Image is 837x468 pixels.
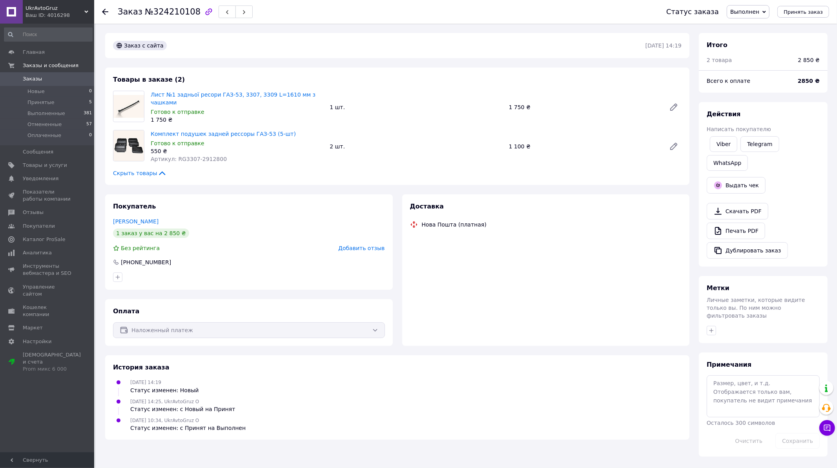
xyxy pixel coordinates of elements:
button: Выдать чек [707,177,766,194]
span: Сообщения [23,148,53,155]
span: 5 [89,99,92,106]
span: Показатели работы компании [23,188,73,203]
span: UkrAvtoGruz [26,5,84,12]
span: Метки [707,284,729,292]
span: Выполненные [27,110,65,117]
span: [DATE] 14:25, UkrAvtoGruz O [130,399,199,404]
span: Товары и услуги [23,162,67,169]
a: Печать PDF [707,223,765,239]
span: Каталог ProSale [23,236,65,243]
span: Управление сайтом [23,283,73,298]
div: Статус заказа [666,8,719,16]
button: Чат с покупателем [819,420,835,436]
span: Добавить отзыв [338,245,385,251]
span: Готово к отправке [151,109,204,115]
span: Главная [23,49,45,56]
span: Принятые [27,99,55,106]
div: 1 750 ₴ [506,102,663,113]
button: Дублировать заказ [707,242,788,259]
span: Заказы [23,75,42,82]
span: Кошелек компании [23,304,73,318]
span: Покупатели [23,223,55,230]
span: Оплата [113,307,139,315]
span: Инструменты вебмастера и SEO [23,263,73,277]
span: [DATE] 10:34, UkrAvtoGruz O [130,418,199,423]
div: [PHONE_NUMBER] [120,258,172,266]
a: Viber [710,136,737,152]
div: 550 ₴ [151,147,323,155]
div: Нова Пошта (платная) [420,221,489,229]
span: Отмененные [27,121,62,128]
div: 1 750 ₴ [151,116,323,124]
span: Выполнен [730,9,759,15]
span: [DATE] 14:19 [130,380,161,385]
a: Telegram [740,136,779,152]
span: 2 товара [707,57,732,63]
span: Аналитика [23,249,52,256]
span: Уведомления [23,175,58,182]
span: 57 [86,121,92,128]
span: Принять заказ [784,9,823,15]
a: Редактировать [666,139,682,154]
img: Комплект подушек задней рессоры ГАЗ-53 (5-шт) [113,130,144,161]
a: [PERSON_NAME] [113,218,159,225]
span: Написать покупателю [707,126,771,132]
b: 2850 ₴ [798,78,820,84]
input: Поиск [4,27,93,42]
span: Итого [707,41,728,49]
span: Личные заметки, которые видите только вы. По ним можно фильтровать заказы [707,297,805,319]
div: 2 850 ₴ [798,56,820,64]
div: Статус изменен: с Новый на Принят [130,405,235,413]
span: Артикул: RG3307-2912800 [151,156,227,162]
span: Скрыть товары [113,169,167,177]
div: 1 шт. [326,102,505,113]
span: 381 [84,110,92,117]
img: Лист №1 задньої ресори ГАЗ-53, 3307, 3309 L=1610 мм з чашками [113,95,144,118]
button: Принять заказ [777,6,829,18]
div: 1 100 ₴ [506,141,663,152]
span: Всего к оплате [707,78,750,84]
div: 1 заказ у вас на 2 850 ₴ [113,229,189,238]
span: Готово к отправке [151,140,204,146]
span: История заказа [113,364,170,371]
span: Примечания [707,361,751,368]
div: Статус изменен: Новый [130,386,199,394]
a: Комплект подушек задней рессоры ГАЗ-53 (5-шт) [151,131,296,137]
span: Новые [27,88,45,95]
span: Отзывы [23,209,44,216]
div: Ваш ID: 4016298 [26,12,94,19]
div: Prom микс 6 000 [23,366,81,373]
div: 2 шт. [326,141,505,152]
span: Действия [707,110,741,118]
span: Покупатель [113,203,156,210]
span: Без рейтинга [121,245,160,251]
div: Вернуться назад [102,8,108,16]
span: 0 [89,132,92,139]
a: WhatsApp [707,155,748,171]
span: Настройки [23,338,51,345]
div: Заказ с сайта [113,41,167,50]
span: Товары в заказе (2) [113,76,185,83]
span: 0 [89,88,92,95]
div: Статус изменен: с Принят на Выполнен [130,424,246,432]
time: [DATE] 14:19 [646,42,682,49]
a: Редактировать [666,99,682,115]
a: Скачать PDF [707,203,768,219]
span: Оплаченные [27,132,61,139]
span: №324210108 [145,7,201,16]
span: Осталось 300 символов [707,420,775,426]
span: [DEMOGRAPHIC_DATA] и счета [23,351,81,373]
span: Заказ [118,7,142,16]
span: Маркет [23,324,43,331]
a: Лист №1 задньої ресори ГАЗ-53, 3307, 3309 L=1610 мм з чашками [151,91,315,106]
span: Доставка [410,203,444,210]
span: Заказы и сообщения [23,62,78,69]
